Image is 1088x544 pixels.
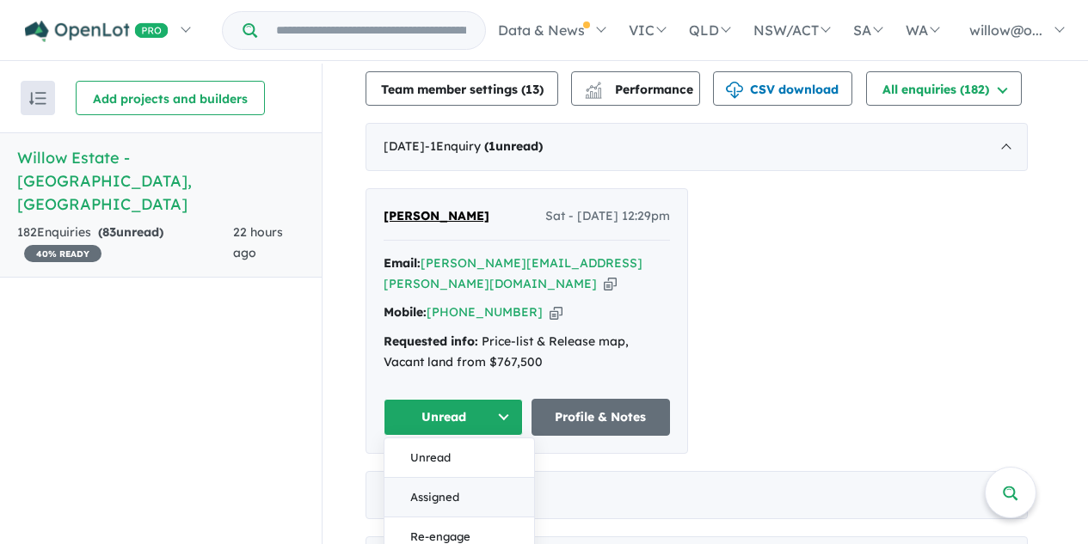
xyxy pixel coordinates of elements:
[384,333,478,349] strong: Requested info:
[233,224,283,260] span: 22 hours ago
[366,471,1028,519] div: [DATE]
[587,82,693,97] span: Performance
[866,71,1022,106] button: All enquiries (182)
[550,303,562,321] button: Copy
[384,304,427,320] strong: Mobile:
[545,206,670,227] span: Sat - [DATE] 12:29pm
[526,82,539,97] span: 13
[484,138,543,154] strong: ( unread)
[17,223,233,264] div: 182 Enquir ies
[604,275,617,293] button: Copy
[17,146,304,216] h5: Willow Estate - [GEOGRAPHIC_DATA] , [GEOGRAPHIC_DATA]
[98,224,163,240] strong: ( unread)
[384,208,489,223] span: [PERSON_NAME]
[76,81,265,115] button: Add projects and builders
[29,92,46,105] img: sort.svg
[25,21,169,42] img: Openlot PRO Logo White
[586,82,601,91] img: line-chart.svg
[384,478,534,517] button: Assigned
[726,82,743,99] img: download icon
[585,88,602,99] img: bar-chart.svg
[425,138,543,154] span: - 1 Enquir y
[384,438,534,478] button: Unread
[427,304,543,320] a: [PHONE_NUMBER]
[384,332,670,373] div: Price-list & Release map, Vacant land from $767,500
[969,21,1042,39] span: willow@o...
[384,399,523,436] button: Unread
[261,12,482,49] input: Try estate name, suburb, builder or developer
[571,71,700,106] button: Performance
[384,255,421,271] strong: Email:
[532,399,671,436] a: Profile & Notes
[102,224,116,240] span: 83
[384,206,489,227] a: [PERSON_NAME]
[366,123,1028,171] div: [DATE]
[366,71,558,106] button: Team member settings (13)
[384,255,642,291] a: [PERSON_NAME][EMAIL_ADDRESS][PERSON_NAME][DOMAIN_NAME]
[489,138,495,154] span: 1
[24,245,101,262] span: 40 % READY
[713,71,852,106] button: CSV download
